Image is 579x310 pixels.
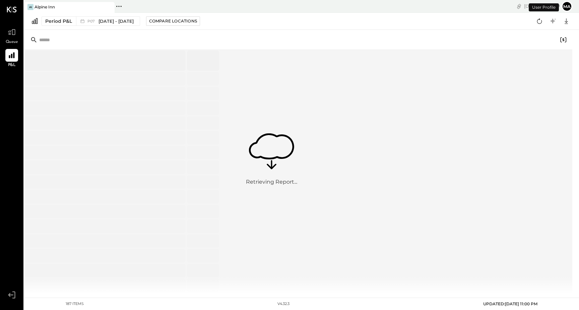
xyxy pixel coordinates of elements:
[524,3,560,9] div: [DATE]
[99,18,134,24] span: [DATE] - [DATE]
[149,18,197,24] div: Compare Locations
[0,26,23,45] a: Queue
[562,1,572,12] button: ma
[0,49,23,68] a: P&L
[35,4,55,10] div: Alpine Inn
[8,62,16,68] span: P&L
[87,19,97,23] span: P07
[277,301,289,307] div: v 4.32.3
[483,301,537,306] span: UPDATED: [DATE] 11:00 PM
[27,4,34,10] div: AI
[6,39,18,45] span: Queue
[66,301,84,307] div: 187 items
[45,18,72,24] div: Period P&L
[42,16,140,26] button: Period P&L P07[DATE] - [DATE]
[146,16,200,26] button: Compare Locations
[529,3,559,11] div: User Profile
[516,3,522,10] div: copy link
